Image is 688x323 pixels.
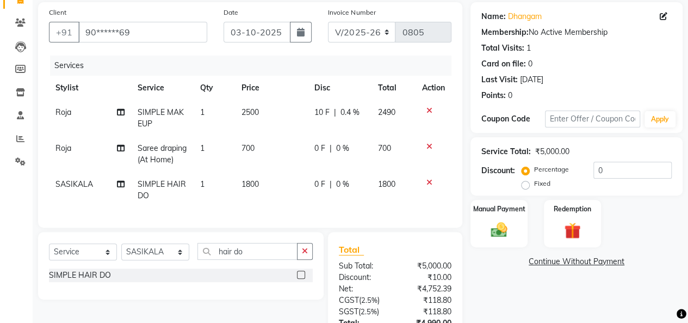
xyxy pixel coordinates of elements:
th: Stylist [49,76,131,100]
div: Membership: [481,27,529,38]
div: SIMPLE HAIR DO [49,270,111,281]
th: Price [235,76,308,100]
span: SIMPLE HAIR DO [138,179,186,200]
span: 0 F [314,143,325,154]
div: Card on file: [481,58,526,70]
span: 700 [241,143,255,153]
div: [DATE] [520,74,543,86]
div: Total Visits: [481,42,524,54]
div: Points: [481,90,506,101]
div: Discount: [481,165,515,176]
span: 2500 [241,107,259,117]
div: ₹5,000.00 [535,146,569,157]
div: 0 [528,58,532,70]
button: Apply [644,111,675,127]
span: 2490 [378,107,395,117]
div: Service Total: [481,146,531,157]
span: 10 F [314,107,330,118]
div: Net: [331,283,395,295]
span: 1 [200,179,204,189]
div: 1 [526,42,531,54]
span: Total [339,244,364,255]
span: 0 % [336,179,349,190]
span: | [334,107,336,118]
span: 1800 [241,179,259,189]
a: Continue Without Payment [473,256,680,267]
div: ₹4,752.39 [395,283,460,295]
button: +91 [49,22,79,42]
span: SASIKALA [55,179,93,189]
th: Total [371,76,416,100]
input: Enter Offer / Coupon Code [545,111,640,127]
span: 1800 [378,179,395,189]
img: _gift.svg [559,221,586,241]
div: 0 [508,90,512,101]
span: CGST [339,295,359,305]
th: Disc [308,76,371,100]
span: 2.5% [361,307,377,316]
div: Discount: [331,272,395,283]
label: Invoice Number [328,8,375,17]
label: Manual Payment [473,204,525,214]
label: Redemption [554,204,591,214]
span: 0.4 % [340,107,360,118]
label: Client [49,8,66,17]
span: Saree draping(At Home) [138,143,187,164]
th: Qty [193,76,234,100]
span: SIMPLE MAKEUP [138,107,184,129]
span: 0 F [314,179,325,190]
span: | [330,143,332,154]
div: Services [50,56,460,76]
span: SGST [339,307,358,316]
div: Sub Total: [331,260,395,272]
input: Search or Scan [197,243,297,260]
div: ( ) [331,295,395,306]
div: ₹10.00 [395,272,460,283]
span: | [330,179,332,190]
label: Fixed [534,179,550,188]
div: Name: [481,11,506,22]
span: 2.5% [361,296,377,304]
div: ₹118.80 [395,295,460,306]
div: No Active Membership [481,27,672,38]
input: Search by Name/Mobile/Email/Code [78,22,207,42]
span: 1 [200,143,204,153]
label: Date [224,8,238,17]
span: 700 [378,143,391,153]
div: ₹118.80 [395,306,460,318]
th: Service [131,76,194,100]
th: Action [416,76,451,100]
span: 0 % [336,143,349,154]
div: ( ) [331,306,395,318]
div: Coupon Code [481,113,545,125]
span: 1 [200,107,204,117]
span: Roja [55,143,71,153]
a: Dhangam [508,11,542,22]
span: Roja [55,107,71,117]
label: Percentage [534,164,569,174]
img: _cash.svg [486,221,512,240]
div: Last Visit: [481,74,518,86]
div: ₹5,000.00 [395,260,460,272]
